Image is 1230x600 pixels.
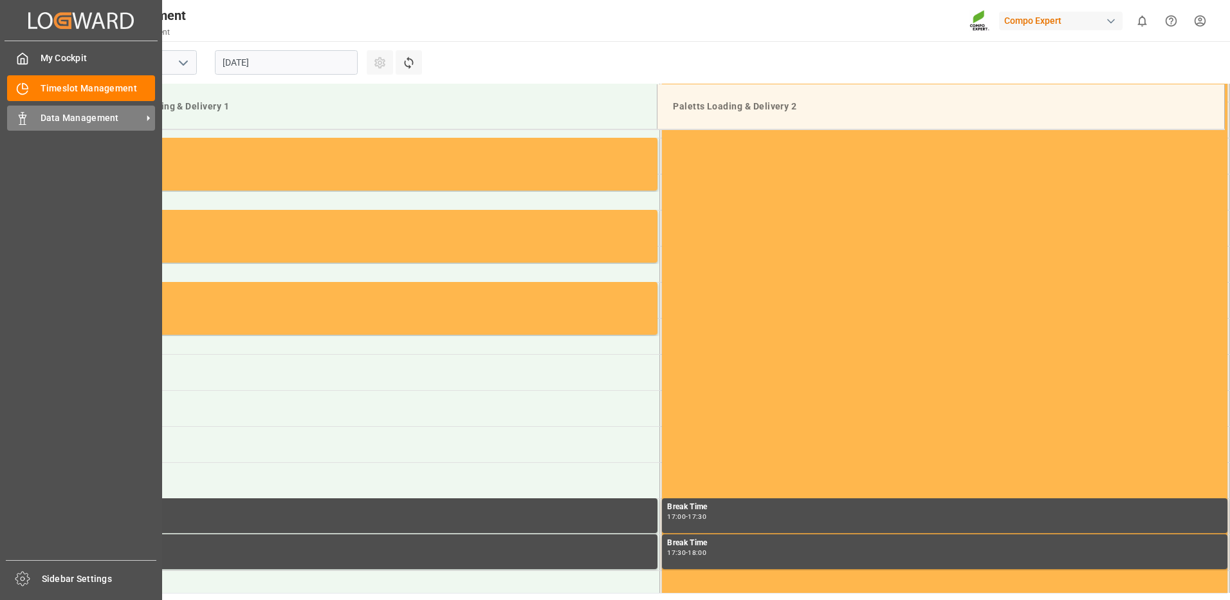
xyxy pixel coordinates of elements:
div: - [686,550,688,556]
div: 17:30 [667,550,686,556]
div: - [686,514,688,520]
div: 17:00 [667,514,686,520]
span: Sidebar Settings [42,572,157,586]
div: Occupied [97,285,652,297]
div: 17:30 [688,514,706,520]
div: Occupied [97,140,652,153]
div: Paletts Loading & Delivery 1 [100,95,647,118]
div: 18:00 [688,550,706,556]
div: Break Time [97,537,652,550]
a: Timeslot Management [7,75,155,100]
button: Help Center [1157,6,1186,35]
span: Timeslot Management [41,82,156,95]
span: Data Management [41,111,142,125]
button: open menu [173,53,192,73]
a: My Cockpit [7,46,155,71]
div: Paletts Loading & Delivery 2 [668,95,1214,118]
input: DD.MM.YYYY [215,50,358,75]
div: Occupied [97,212,652,225]
img: Screenshot%202023-09-29%20at%2010.02.21.png_1712312052.png [969,10,990,32]
button: show 0 new notifications [1128,6,1157,35]
div: Compo Expert [999,12,1123,30]
div: Break Time [667,501,1222,514]
div: Break Time [667,537,1222,550]
div: Break Time [97,501,652,514]
button: Compo Expert [999,8,1128,33]
span: My Cockpit [41,52,156,65]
